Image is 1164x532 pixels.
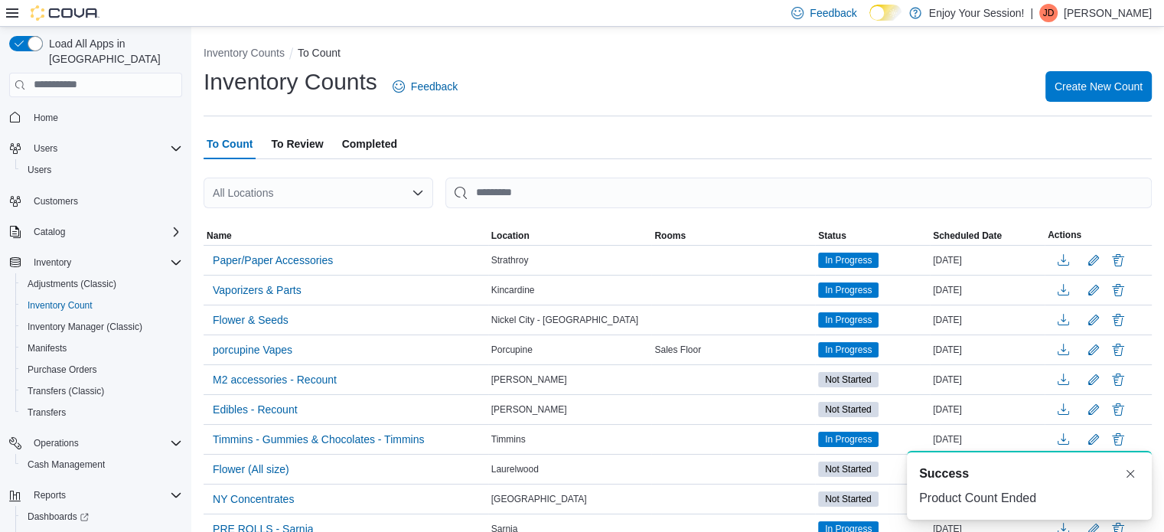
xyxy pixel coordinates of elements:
[28,406,66,419] span: Transfers
[21,318,148,336] a: Inventory Manager (Classic)
[21,339,182,357] span: Manifests
[28,192,84,211] a: Customers
[28,321,142,333] span: Inventory Manager (Classic)
[15,273,188,295] button: Adjustments (Classic)
[818,432,879,447] span: In Progress
[28,364,97,376] span: Purchase Orders
[1055,79,1143,94] span: Create New Count
[15,159,188,181] button: Users
[825,432,872,446] span: In Progress
[412,187,424,199] button: Open list of options
[930,227,1045,245] button: Scheduled Date
[204,227,488,245] button: Name
[207,308,295,331] button: Flower & Seeds
[930,251,1045,269] div: [DATE]
[28,139,64,158] button: Users
[213,282,302,298] span: Vaporizers & Parts
[488,227,652,245] button: Location
[28,108,182,127] span: Home
[213,402,298,417] span: Edibles - Recount
[21,275,182,293] span: Adjustments (Classic)
[213,432,424,447] span: Timmins - Gummies & Chocolates - Timmins
[1084,308,1103,331] button: Edit count details
[204,45,1152,64] nav: An example of EuiBreadcrumbs
[213,372,337,387] span: M2 accessories - Recount
[1109,251,1127,269] button: Delete
[3,190,188,212] button: Customers
[213,491,294,507] span: NY Concentrates
[818,282,879,298] span: In Progress
[3,221,188,243] button: Catalog
[386,71,464,102] a: Feedback
[28,278,116,290] span: Adjustments (Classic)
[810,5,856,21] span: Feedback
[204,47,285,59] button: Inventory Counts
[1064,4,1152,22] p: [PERSON_NAME]
[28,253,182,272] span: Inventory
[930,370,1045,389] div: [DATE]
[818,402,879,417] span: Not Started
[818,230,846,242] span: Status
[15,380,188,402] button: Transfers (Classic)
[21,403,182,422] span: Transfers
[1084,279,1103,302] button: Edit count details
[869,5,902,21] input: Dark Mode
[21,339,73,357] a: Manifests
[818,342,879,357] span: In Progress
[28,486,72,504] button: Reports
[825,403,872,416] span: Not Started
[28,164,51,176] span: Users
[15,454,188,475] button: Cash Management
[21,361,103,379] a: Purchase Orders
[411,79,458,94] span: Feedback
[28,385,104,397] span: Transfers (Classic)
[15,295,188,316] button: Inventory Count
[28,434,182,452] span: Operations
[34,226,65,238] span: Catalog
[825,283,872,297] span: In Progress
[1030,4,1033,22] p: |
[1045,71,1152,102] button: Create New Count
[28,223,182,241] span: Catalog
[491,230,530,242] span: Location
[1084,398,1103,421] button: Edit count details
[1109,430,1127,449] button: Delete
[3,485,188,506] button: Reports
[1039,4,1058,22] div: Jack Daniel Grieve
[21,296,182,315] span: Inventory Count
[818,462,879,477] span: Not Started
[31,5,99,21] img: Cova
[207,249,339,272] button: Paper/Paper Accessories
[919,465,969,483] span: Success
[491,344,533,356] span: Porcupine
[207,279,308,302] button: Vaporizers & Parts
[815,227,930,245] button: Status
[651,227,815,245] button: Rooms
[213,253,333,268] span: Paper/Paper Accessories
[34,195,78,207] span: Customers
[207,488,300,511] button: NY Concentrates
[825,343,872,357] span: In Progress
[34,112,58,124] span: Home
[825,253,872,267] span: In Progress
[825,373,872,387] span: Not Started
[491,403,567,416] span: [PERSON_NAME]
[930,311,1045,329] div: [DATE]
[933,230,1002,242] span: Scheduled Date
[28,434,85,452] button: Operations
[15,359,188,380] button: Purchase Orders
[1109,400,1127,419] button: Delete
[21,161,182,179] span: Users
[28,342,67,354] span: Manifests
[1109,341,1127,359] button: Delete
[1121,465,1140,483] button: Dismiss toast
[21,161,57,179] a: Users
[28,191,182,211] span: Customers
[207,398,304,421] button: Edibles - Recount
[21,382,182,400] span: Transfers (Classic)
[342,129,397,159] span: Completed
[1084,368,1103,391] button: Edit count details
[207,230,232,242] span: Name
[28,109,64,127] a: Home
